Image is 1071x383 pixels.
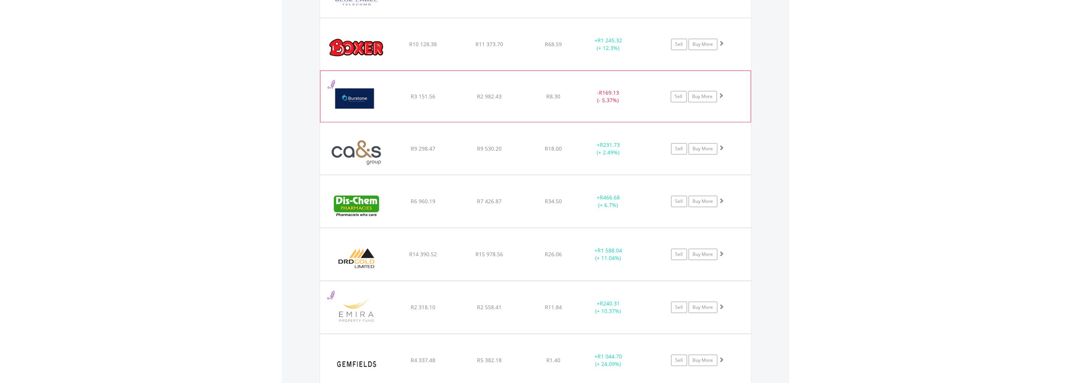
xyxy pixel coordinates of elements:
div: - (- 5.37%) [580,89,636,104]
img: EQU.ZA.CAA.png [324,132,389,173]
span: R1.40 [547,357,561,364]
a: Buy More [689,143,718,154]
div: + (+ 12.3%) [580,37,637,52]
span: R26.06 [545,251,562,258]
a: Sell [671,143,687,154]
span: R9 530.20 [477,145,502,152]
span: R11.84 [545,304,562,311]
a: Buy More [688,91,717,102]
span: R2 558.41 [477,304,502,311]
a: Sell [671,91,687,102]
div: + (+ 11.04%) [580,247,637,262]
span: R169.13 [599,89,619,96]
span: R5 382.18 [477,357,502,364]
span: R2 318.10 [411,304,435,311]
a: Sell [671,302,687,313]
a: Sell [671,249,687,260]
span: R18.00 [545,145,562,152]
a: Buy More [689,196,718,207]
img: EQU.ZA.EMI.png [324,291,389,332]
span: R15 978.56 [475,251,503,258]
img: EQU.ZA.BOX.png [324,28,389,68]
div: + (+ 10.37%) [580,300,637,315]
a: Sell [671,39,687,50]
img: EQU.ZA.BTN.png [324,80,389,120]
span: R10 128.38 [409,40,437,48]
a: Buy More [689,39,718,50]
div: + (+ 24.09%) [580,353,637,368]
span: R3 151.56 [411,93,435,100]
span: R240.31 [600,300,620,307]
span: R68.59 [545,40,562,48]
span: R231.73 [600,141,620,148]
span: R1 588.04 [597,247,622,254]
span: R2 982.43 [477,93,502,100]
span: R14 390.52 [409,251,437,258]
a: Sell [671,355,687,366]
img: EQU.ZA.DCP.png [324,185,389,226]
span: R4 337.48 [411,357,435,364]
span: R466.68 [600,194,620,201]
span: R1 044.70 [597,353,622,360]
span: R8.30 [547,93,561,100]
span: R34.50 [545,198,562,205]
span: R9 298.47 [411,145,435,152]
span: R7 426.87 [477,198,502,205]
span: R6 960.19 [411,198,435,205]
a: Sell [671,196,687,207]
a: Buy More [689,249,718,260]
img: EQU.ZA.DRD.png [324,238,389,279]
span: R11 373.70 [475,40,503,48]
div: + (+ 6.7%) [580,194,637,209]
span: R1 245.32 [597,37,622,44]
a: Buy More [689,355,718,366]
a: Buy More [689,302,718,313]
div: + (+ 2.49%) [580,141,637,156]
